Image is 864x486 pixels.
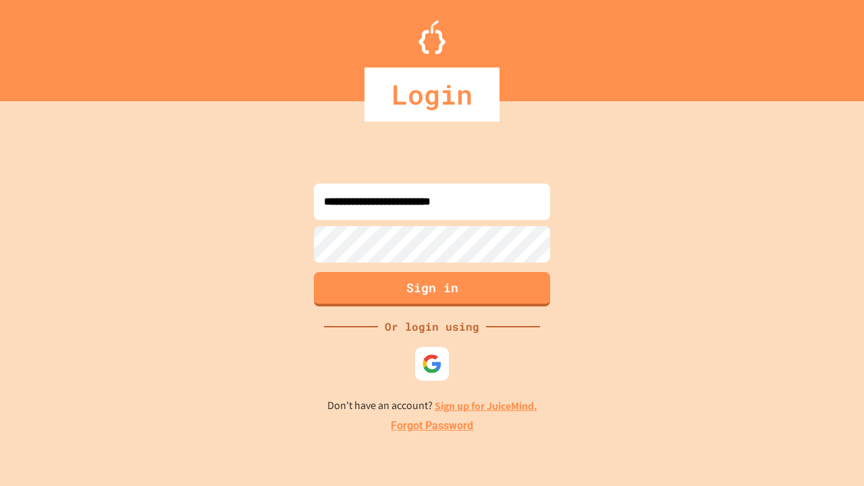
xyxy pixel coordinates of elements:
button: Sign in [314,272,550,306]
a: Sign up for JuiceMind. [435,399,537,413]
a: Forgot Password [391,418,473,434]
img: Logo.svg [418,20,446,54]
img: google-icon.svg [422,354,442,374]
div: Login [364,67,500,122]
div: Or login using [378,319,486,335]
p: Don't have an account? [327,398,537,414]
